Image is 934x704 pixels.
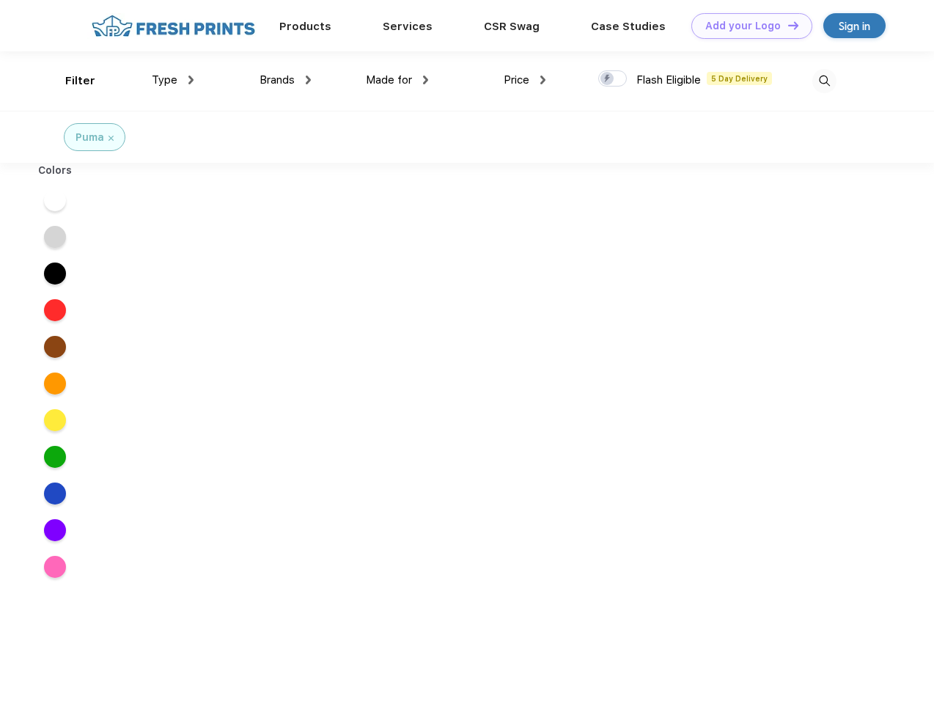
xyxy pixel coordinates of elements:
[788,21,798,29] img: DT
[484,20,540,33] a: CSR Swag
[707,72,772,85] span: 5 Day Delivery
[87,13,260,39] img: fo%20logo%202.webp
[636,73,701,87] span: Flash Eligible
[423,76,428,84] img: dropdown.png
[366,73,412,87] span: Made for
[812,69,836,93] img: desktop_search.svg
[705,20,781,32] div: Add your Logo
[279,20,331,33] a: Products
[540,76,545,84] img: dropdown.png
[823,13,886,38] a: Sign in
[383,20,433,33] a: Services
[306,76,311,84] img: dropdown.png
[27,163,84,178] div: Colors
[109,136,114,141] img: filter_cancel.svg
[260,73,295,87] span: Brands
[188,76,194,84] img: dropdown.png
[65,73,95,89] div: Filter
[839,18,870,34] div: Sign in
[504,73,529,87] span: Price
[76,130,104,145] div: Puma
[152,73,177,87] span: Type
